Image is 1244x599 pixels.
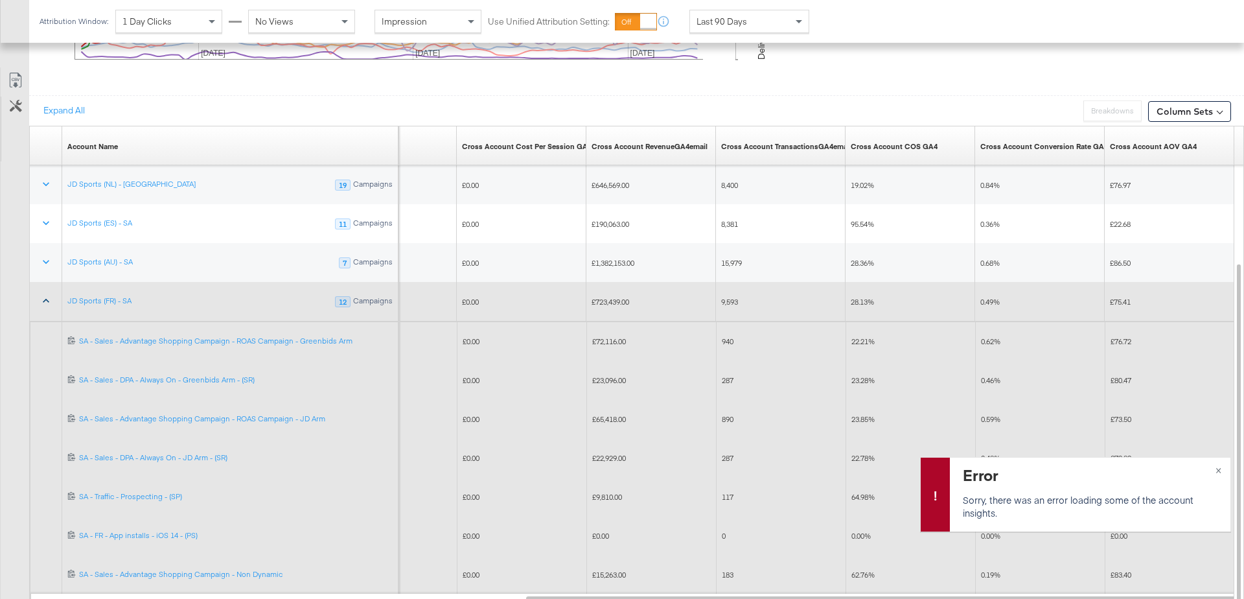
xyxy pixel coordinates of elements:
[67,257,133,267] a: JD Sports (AU) - SA
[1110,297,1131,307] span: £75.41
[722,492,733,502] span: 117
[722,570,733,580] span: 183
[1206,458,1230,481] button: ×
[592,297,629,307] span: £723,439.00
[851,375,875,385] span: 23.28%
[980,258,1000,268] span: 0.68%
[851,336,875,346] span: 22.21%
[722,375,733,385] span: 287
[79,336,393,347] a: SA - Sales - Advantage Shopping Campaign - ROAS Campaign - Greenbids Arm
[592,570,626,580] span: £15,263.00
[851,141,938,152] a: Cross Account COS GA4
[721,141,851,152] div: Cross Account TransactionsGA4email
[1111,336,1131,346] span: £76.72
[79,414,393,425] a: SA - Sales - Advantage Shopping Campaign - ROAS Campaign - JD Arm
[1148,101,1231,122] button: Column Sets
[335,180,351,191] div: 19
[1110,180,1131,190] span: £76.97
[851,219,874,229] span: 95.54%
[339,257,351,269] div: 7
[592,141,708,152] div: Cross Account RevenueGA4email
[1215,462,1221,476] span: ×
[79,452,393,464] a: SA - Sales - DPA - Always On - JD Arm - (SR)
[67,141,118,152] a: Your ad account name
[255,16,294,27] span: No Views
[851,570,875,580] span: 62.76%
[721,219,738,229] span: 8,381
[981,375,1000,385] span: 0.46%
[721,258,742,268] span: 15,979
[851,492,875,502] span: 64.98%
[721,180,738,190] span: 8,400
[462,141,592,152] a: Cross Account Cost Per Session GA4
[488,16,610,28] label: Use Unified Attribution Setting:
[592,141,708,152] a: Describe this metric
[463,531,479,541] span: £0.00
[981,336,1000,346] span: 0.62%
[592,492,622,502] span: £9,810.00
[79,530,393,541] a: SA - FR - App installs - iOS 14 - (PS)
[352,296,393,308] div: Campaigns
[851,414,875,424] span: 23.85%
[382,16,427,27] span: Impression
[721,297,738,307] span: 9,593
[980,141,1108,152] div: Cross Account Conversion Rate GA4
[722,453,733,463] span: 287
[462,219,479,229] span: £0.00
[980,219,1000,229] span: 0.36%
[463,375,479,385] span: £0.00
[463,570,479,580] span: £0.00
[722,531,726,541] span: 0
[463,414,479,424] span: £0.00
[1111,375,1131,385] span: £80.47
[592,219,629,229] span: £190,063.00
[1111,570,1131,580] span: £83.40
[462,258,479,268] span: £0.00
[67,296,132,306] a: JD Sports (FR) - SA
[1110,258,1131,268] span: £86.50
[1111,453,1131,463] span: £79.89
[1110,141,1197,152] a: Cross Account AOV GA4
[67,179,196,189] a: JD Sports (NL) - [GEOGRAPHIC_DATA]
[592,453,626,463] span: £22,929.00
[463,492,479,502] span: £0.00
[352,180,393,191] div: Campaigns
[851,453,875,463] span: 22.78%
[67,141,118,152] div: Account Name
[851,180,874,190] span: 19.02%
[34,99,94,123] button: Expand All
[462,297,479,307] span: £0.00
[79,375,393,386] a: SA - Sales - DPA - Always On - Greenbids Arm - (SR)
[851,531,871,541] span: 0.00%
[335,296,351,308] div: 12
[851,258,874,268] span: 28.36%
[592,375,626,385] span: £23,096.00
[963,493,1214,519] p: Sorry, there was an error loading some of the account insights.
[980,180,1000,190] span: 0.84%
[722,414,733,424] span: 890
[1110,219,1131,229] span: £22.68
[67,218,132,228] a: JD Sports (ES) - SA
[352,218,393,230] div: Campaigns
[79,491,393,502] a: SA - Traffic - Prospecting - (SP)
[79,569,393,580] a: SA - Sales - Advantage Shopping Campaign - Non Dynamic
[592,414,626,424] span: £65,418.00
[755,27,767,60] text: Delivery
[39,17,109,26] div: Attribution Window:
[463,336,479,346] span: £0.00
[963,464,1214,486] div: Error
[980,141,1108,152] a: Cross Account Conversion rate GA4
[722,336,733,346] span: 940
[592,180,629,190] span: £646,569.00
[592,336,626,346] span: £72,116.00
[463,453,479,463] span: £0.00
[335,218,351,230] div: 11
[721,141,851,152] a: Describe this metric
[981,570,1000,580] span: 0.19%
[851,297,874,307] span: 28.13%
[122,16,172,27] span: 1 Day Clicks
[1111,414,1131,424] span: £73.50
